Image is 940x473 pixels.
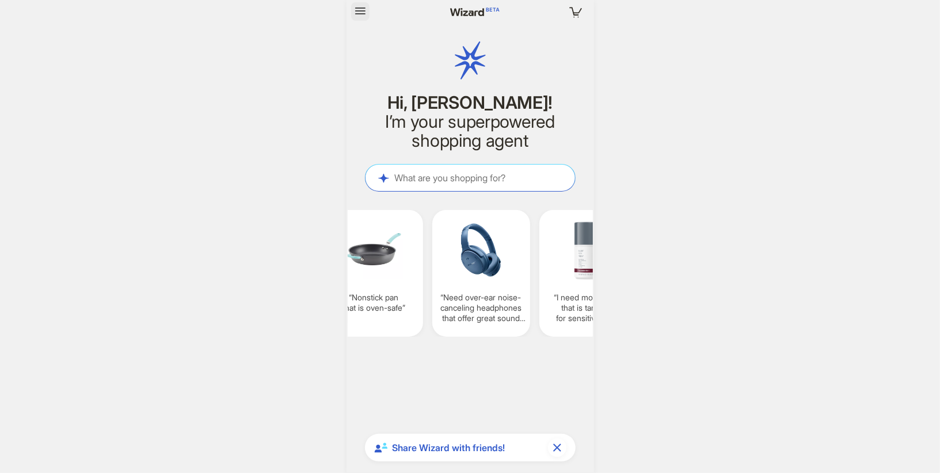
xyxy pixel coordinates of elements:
div: Nonstick pan that is oven-safe [325,210,423,337]
img: Nonstick%20pan%20that%20is%20ovensafe-91bcac04.png [330,217,418,283]
img: Need%20over-ear%20noise-canceling%20headphones%20that%20offer%20great%20sound%20quality%20and%20c... [437,217,526,283]
h2: I’m your superpowered shopping agent [365,112,576,150]
div: Need over-ear noise-canceling headphones that offer great sound quality and comfort for long use [432,210,530,337]
q: Nonstick pan that is oven-safe [330,292,418,313]
span: Share Wizard with friends! [393,442,543,454]
h1: Hi, [PERSON_NAME]! [365,93,576,112]
q: I need moisturizer that is targeted for sensitive skin [544,292,633,324]
div: I need moisturizer that is targeted for sensitive skin [539,210,637,337]
q: Need over-ear noise-canceling headphones that offer great sound quality and comfort for long use [437,292,526,324]
img: I%20need%20moisturizer%20that%20is%20targeted%20for%20sensitive%20skin-81681324.png [544,217,633,283]
div: Share Wizard with friends! [365,434,576,461]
